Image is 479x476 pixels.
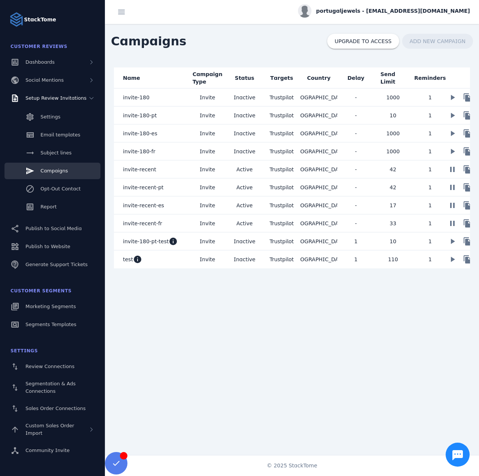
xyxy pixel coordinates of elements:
[226,106,263,124] mat-cell: Inactive
[40,168,68,174] span: Campaigns
[226,160,263,178] mat-cell: Active
[337,106,374,124] mat-cell: -
[412,160,449,178] mat-cell: 1
[269,256,294,262] span: Trustpilot
[412,178,449,196] mat-cell: 1
[4,256,100,273] a: Generate Support Tickets
[123,129,157,138] span: invite-180-es
[300,196,337,214] mat-cell: [GEOGRAPHIC_DATA]
[123,219,162,228] span: invite-recent-fr
[374,67,412,88] mat-header-cell: Send Limit
[335,39,392,44] span: UPGRADE TO ACCESS
[25,406,85,411] span: Sales Order Connections
[300,142,337,160] mat-cell: [GEOGRAPHIC_DATA]
[4,181,100,197] a: Opt-Out Contact
[200,165,215,174] span: Invite
[200,255,215,264] span: Invite
[24,16,56,24] strong: StackTome
[25,244,70,249] span: Publish to Website
[412,250,449,268] mat-cell: 1
[412,196,449,214] mat-cell: 1
[40,150,72,156] span: Subject lines
[25,364,75,369] span: Review Connections
[25,77,64,83] span: Social Mentions
[40,114,60,120] span: Settings
[200,93,215,102] span: Invite
[298,4,470,18] button: portugaljewels - [EMAIL_ADDRESS][DOMAIN_NAME]
[300,67,337,88] mat-header-cell: Country
[300,124,337,142] mat-cell: [GEOGRAPHIC_DATA]
[337,196,374,214] mat-cell: -
[4,298,100,315] a: Marketing Segments
[189,67,226,88] mat-header-cell: Campaign Type
[40,132,80,138] span: Email templates
[337,160,374,178] mat-cell: -
[10,288,72,293] span: Customer Segments
[25,304,76,309] span: Marketing Segments
[267,462,317,470] span: © 2025 StackTome
[123,183,163,192] span: invite-recent-pt
[4,109,100,125] a: Settings
[10,44,67,49] span: Customer Reviews
[226,142,263,160] mat-cell: Inactive
[200,129,215,138] span: Invite
[269,238,294,244] span: Trustpilot
[263,67,300,88] mat-header-cell: Targets
[226,232,263,250] mat-cell: Inactive
[374,160,412,178] mat-cell: 42
[412,142,449,160] mat-cell: 1
[269,220,294,226] span: Trustpilot
[269,112,294,118] span: Trustpilot
[169,237,178,246] mat-icon: info
[123,237,169,246] span: invite-180-pt-test
[374,142,412,160] mat-cell: 1000
[4,145,100,161] a: Subject lines
[40,204,57,210] span: Report
[412,124,449,142] mat-cell: 1
[200,111,215,120] span: Invite
[269,202,294,208] span: Trustpilot
[4,220,100,237] a: Publish to Social Media
[25,59,55,65] span: Dashboards
[269,94,294,100] span: Trustpilot
[374,196,412,214] mat-cell: 17
[374,250,412,268] mat-cell: 110
[300,106,337,124] mat-cell: [GEOGRAPHIC_DATA]
[226,178,263,196] mat-cell: Active
[25,226,82,231] span: Publish to Social Media
[25,423,74,436] span: Custom Sales Order Import
[269,148,294,154] span: Trustpilot
[374,178,412,196] mat-cell: 42
[123,147,156,156] span: invite-180-fr
[200,237,215,246] span: Invite
[40,186,81,192] span: Opt-Out Contact
[200,219,215,228] span: Invite
[337,250,374,268] mat-cell: 1
[10,348,38,353] span: Settings
[25,95,87,101] span: Setup Review Invitations
[300,250,337,268] mat-cell: [GEOGRAPHIC_DATA]
[269,166,294,172] span: Trustpilot
[123,255,133,264] span: test
[105,26,192,56] span: Campaigns
[412,67,449,88] mat-header-cell: Reminders
[412,106,449,124] mat-cell: 1
[337,142,374,160] mat-cell: -
[4,238,100,255] a: Publish to Website
[412,214,449,232] mat-cell: 1
[226,124,263,142] mat-cell: Inactive
[4,163,100,179] a: Campaigns
[25,262,88,267] span: Generate Support Tickets
[300,214,337,232] mat-cell: [GEOGRAPHIC_DATA]
[337,67,374,88] mat-header-cell: Delay
[300,232,337,250] mat-cell: [GEOGRAPHIC_DATA]
[269,130,294,136] span: Trustpilot
[123,111,157,120] span: invite-180-pt
[226,67,263,88] mat-header-cell: Status
[226,214,263,232] mat-cell: Active
[4,316,100,333] a: Segments Templates
[9,12,24,27] img: Logo image
[300,160,337,178] mat-cell: [GEOGRAPHIC_DATA]
[4,400,100,417] a: Sales Order Connections
[200,147,215,156] span: Invite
